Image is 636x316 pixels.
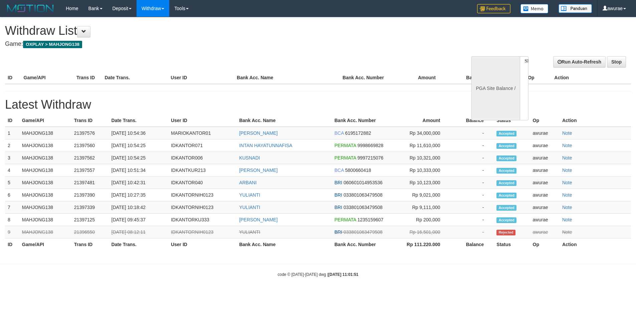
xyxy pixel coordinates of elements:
img: Button%20Memo.svg [520,4,549,13]
th: ID [5,238,19,251]
td: - [450,152,494,164]
span: Accepted [496,217,516,223]
span: BCA [335,168,344,173]
span: 060601014953536 [344,180,383,185]
th: Bank Acc. Number [332,238,395,251]
h1: Withdraw List [5,24,417,37]
span: 1235159607 [357,217,383,222]
td: 21397560 [71,139,109,152]
td: 8 [5,214,19,226]
th: Bank Acc. Number [332,114,395,127]
td: MAHJONG138 [19,201,71,214]
td: 21396550 [71,226,109,238]
th: ID [5,72,21,84]
td: IDKANTOR040 [168,177,237,189]
h1: Latest Withdraw [5,98,631,111]
td: [DATE] 10:54:36 [109,127,168,139]
a: Note [562,155,572,161]
td: MAHJONG138 [19,164,71,177]
th: Bank Acc. Name [234,72,340,84]
td: awurae [530,214,560,226]
span: PERMATA [335,143,356,148]
span: Accepted [496,180,516,186]
td: Rp 16,501,000 [395,226,450,238]
td: Rp 10,321,000 [395,152,450,164]
td: Rp 10,333,000 [395,164,450,177]
small: code © [DATE]-[DATE] dwg | [278,272,359,277]
td: 6 [5,189,19,201]
span: BRI [335,192,342,198]
th: ID [5,114,19,127]
td: [DATE] 10:27:35 [109,189,168,201]
span: 5800660418 [345,168,371,173]
td: - [450,177,494,189]
th: Date Trans. [109,114,168,127]
td: awurae [530,127,560,139]
th: Action [560,114,631,127]
th: Date Trans. [102,72,168,84]
td: [DATE] 10:42:31 [109,177,168,189]
th: Op [530,238,560,251]
a: YULIANTI [239,192,260,198]
td: IDKANTOR006 [168,152,237,164]
td: IDKANTOR071 [168,139,237,152]
td: MAHJONG138 [19,152,71,164]
td: MAHJONG138 [19,189,71,201]
td: 21397390 [71,189,109,201]
td: Rp 10,123,000 [395,177,450,189]
span: OXPLAY > MAHJONG138 [23,41,82,48]
td: 1 [5,127,19,139]
a: [PERSON_NAME] [239,217,277,222]
th: Trans ID [74,72,102,84]
th: Op [525,72,552,84]
th: Bank Acc. Number [340,72,393,84]
td: 21397576 [71,127,109,139]
a: YULIANTI [239,229,260,235]
td: - [450,214,494,226]
a: Note [562,217,572,222]
td: Rp 34,000,000 [395,127,450,139]
td: 3 [5,152,19,164]
a: Note [562,192,572,198]
th: Date Trans. [109,238,168,251]
td: - [450,201,494,214]
span: Accepted [496,155,516,161]
span: Accepted [496,131,516,136]
th: Action [560,238,631,251]
th: Amount [393,72,445,84]
td: MAHJONG138 [19,127,71,139]
td: [DATE] 10:51:34 [109,164,168,177]
td: [DATE] 10:18:42 [109,201,168,214]
a: Stop [607,56,626,68]
td: 5 [5,177,19,189]
th: User ID [168,72,234,84]
img: panduan.png [559,4,592,13]
th: Status [494,238,530,251]
td: awurae [530,164,560,177]
img: MOTION_logo.png [5,3,56,13]
td: [DATE] 09:45:37 [109,214,168,226]
td: - [450,127,494,139]
td: - [450,189,494,201]
td: awurae [530,139,560,152]
td: awurae [530,152,560,164]
span: BRI [335,229,342,235]
td: awurae [530,201,560,214]
a: INTAN HAYATUNNAFISA [239,143,292,148]
td: awurae [530,189,560,201]
th: Status [494,114,530,127]
td: Rp 11,610,000 [395,139,450,152]
td: 9 [5,226,19,238]
td: Rp 9,111,000 [395,201,450,214]
span: Accepted [496,143,516,149]
a: Note [562,180,572,185]
td: - [450,139,494,152]
span: 033801063479508 [344,205,383,210]
td: MAHJONG138 [19,177,71,189]
th: User ID [168,114,237,127]
th: Game/API [19,114,71,127]
td: [DATE] 10:54:25 [109,139,168,152]
td: IDKANTORNIH0123 [168,226,237,238]
span: BRI [335,180,342,185]
a: [PERSON_NAME] [239,168,277,173]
